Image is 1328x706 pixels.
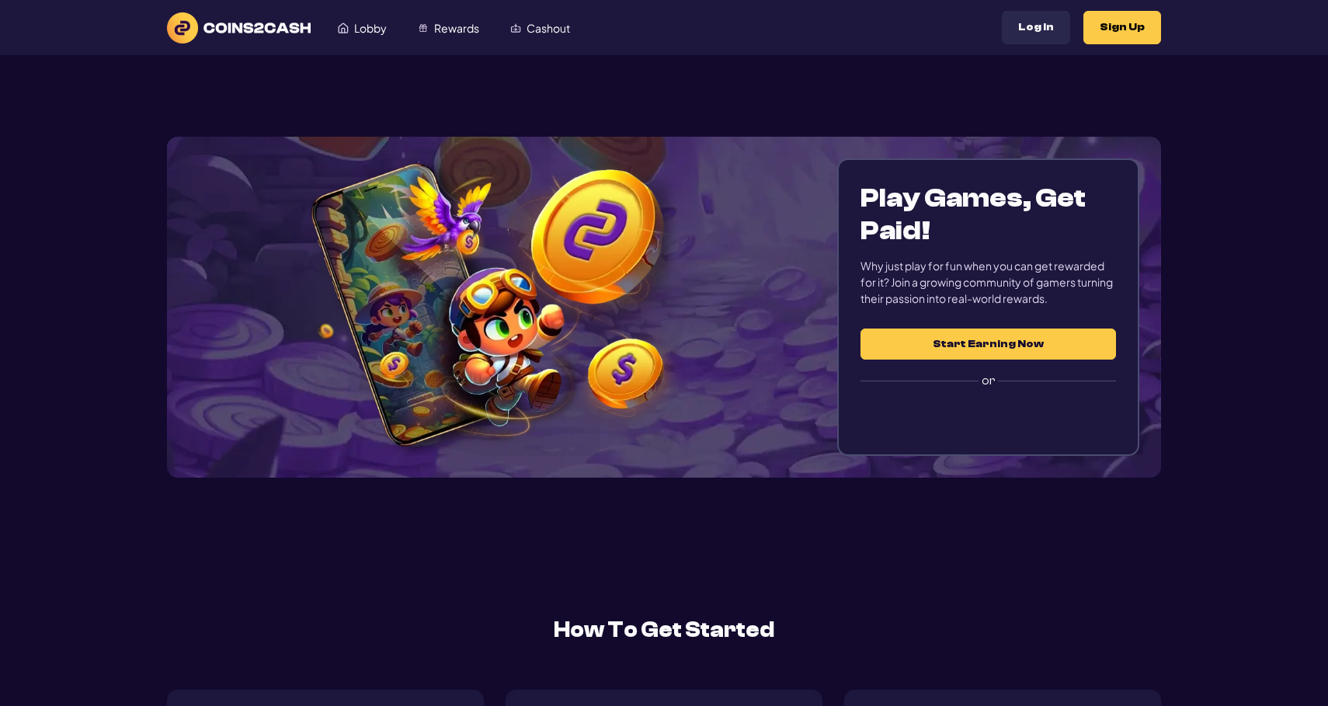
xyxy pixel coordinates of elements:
[167,614,1161,646] h2: How To Get Started
[1002,11,1070,44] button: Log In
[853,400,1124,434] iframe: Дугме Пријављивање помоћу Google-а
[510,23,521,33] img: Cashout
[860,360,1116,402] label: or
[860,258,1116,307] div: Why just play for fun when you can get rewarded for it? Join a growing community of gamers turnin...
[354,23,387,33] span: Lobby
[527,23,570,33] span: Cashout
[338,23,349,33] img: Lobby
[1083,11,1161,44] button: Sign Up
[860,182,1116,247] h1: Play Games, Get Paid!
[402,13,495,43] a: Rewards
[167,12,311,43] img: logo text
[434,23,479,33] span: Rewards
[495,13,586,43] a: Cashout
[322,13,402,43] a: Lobby
[860,329,1116,360] button: Start Earning Now
[418,23,429,33] img: Rewards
